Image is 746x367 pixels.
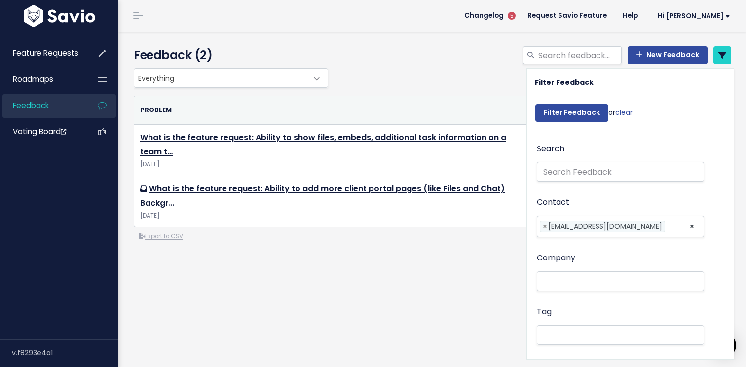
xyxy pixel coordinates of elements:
span: × [543,221,547,232]
a: Request Savio Feature [520,8,615,23]
span: 5 [508,12,516,20]
label: Contact [537,195,569,210]
a: New Feedback [628,46,708,64]
strong: Filter Feedback [535,77,594,87]
label: Search [537,142,564,156]
span: Feature Requests [13,48,78,58]
span: Voting Board [13,126,66,137]
span: Everything [134,68,328,88]
th: Problem [134,96,522,125]
a: Voting Board [2,120,82,143]
span: Feedback [13,100,49,110]
input: Search Feedback [537,162,704,182]
span: × [689,216,695,237]
div: [DATE] [140,159,516,170]
span: Changelog [464,12,504,19]
th: Contact [522,96,588,125]
a: What is the feature request: Ability to show files, embeds, additional task information on a team t… [140,132,506,157]
div: or [535,99,633,132]
a: Feedback [2,94,82,117]
a: Help [615,8,646,23]
input: Search feedback... [537,46,622,64]
img: logo-white.9d6f32f41409.svg [21,5,98,27]
a: Export to CSV [139,232,183,240]
a: Hi [PERSON_NAME] [646,8,738,24]
div: [DATE] [140,211,516,221]
li: prince.colis@eidim.com [540,221,665,232]
a: What is the feature request: Ability to add more client portal pages (like Files and Chat) Backgr… [140,183,505,209]
div: v.f8293e4a1 [12,340,118,366]
a: Feature Requests [2,42,82,65]
span: Everything [134,69,308,87]
span: [EMAIL_ADDRESS][DOMAIN_NAME] [548,221,662,231]
a: Roadmaps [2,68,82,91]
a: clear [615,108,633,117]
input: Filter Feedback [535,104,608,122]
label: Tag [537,305,552,319]
h4: Feedback (2) [134,46,323,64]
span: Hi [PERSON_NAME] [658,12,730,20]
label: Company [537,251,575,265]
span: Roadmaps [13,74,53,84]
